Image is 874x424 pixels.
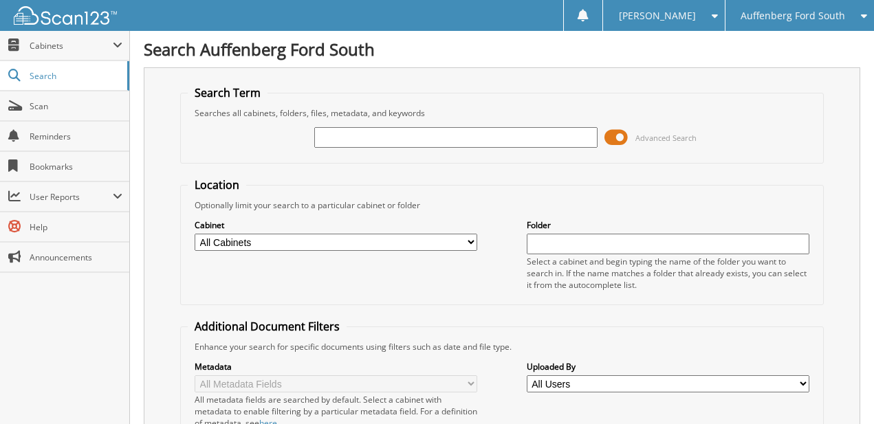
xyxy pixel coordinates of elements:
[30,40,113,52] span: Cabinets
[30,252,122,263] span: Announcements
[30,70,120,82] span: Search
[195,219,477,231] label: Cabinet
[188,107,816,119] div: Searches all cabinets, folders, files, metadata, and keywords
[527,361,809,372] label: Uploaded By
[30,131,122,142] span: Reminders
[188,319,347,334] legend: Additional Document Filters
[30,221,122,233] span: Help
[741,12,845,20] span: Auffenberg Ford South
[188,85,267,100] legend: Search Term
[30,191,113,203] span: User Reports
[14,6,117,25] img: scan123-logo-white.svg
[527,256,809,291] div: Select a cabinet and begin typing the name of the folder you want to search in. If the name match...
[195,361,477,372] label: Metadata
[188,177,246,192] legend: Location
[635,133,697,143] span: Advanced Search
[527,219,809,231] label: Folder
[188,199,816,211] div: Optionally limit your search to a particular cabinet or folder
[30,100,122,112] span: Scan
[619,12,696,20] span: [PERSON_NAME]
[30,161,122,172] span: Bookmarks
[188,341,816,353] div: Enhance your search for specific documents using filters such as date and file type.
[144,38,860,60] h1: Search Auffenberg Ford South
